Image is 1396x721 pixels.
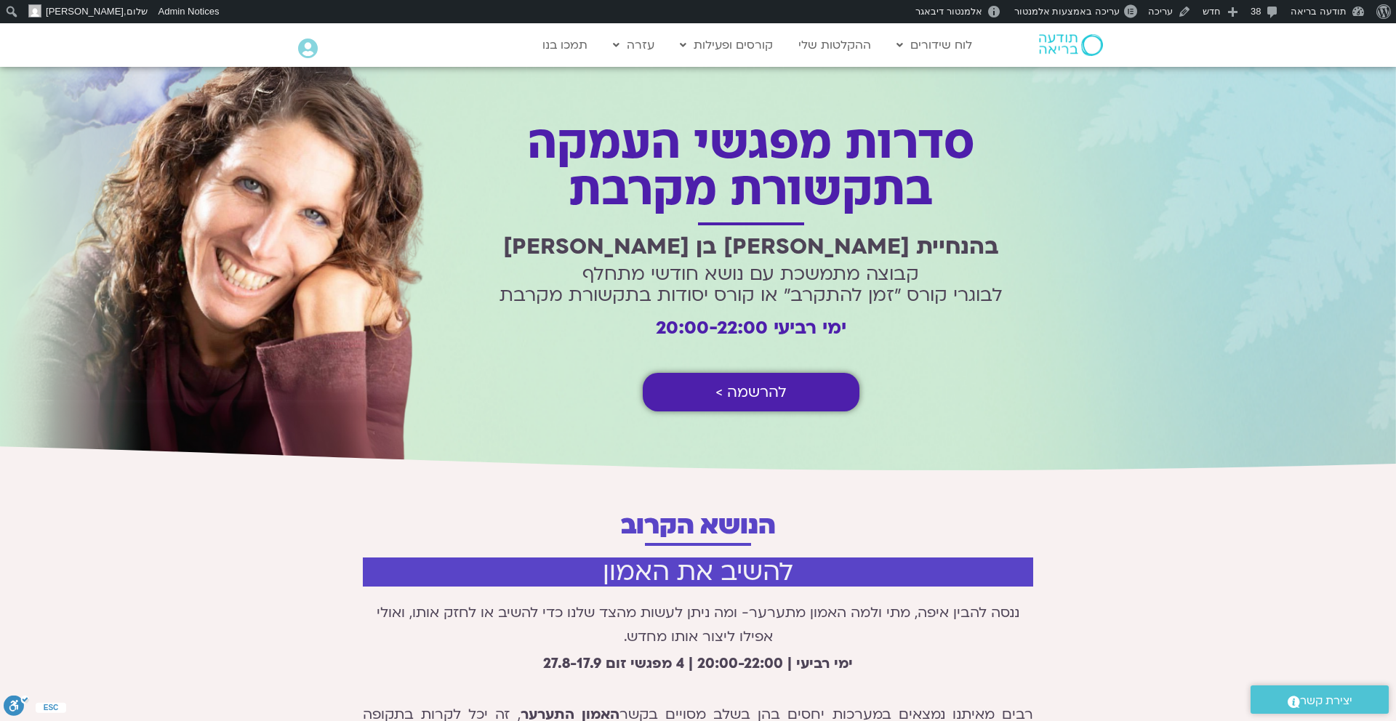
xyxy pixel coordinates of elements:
a: ההקלטות שלי [791,31,878,59]
h2: בהנחיית [PERSON_NAME] בן [PERSON_NAME] [493,234,1009,259]
h2: קבוצה מתמשכת עם נושא חודשי מתחלף לבוגרי קורס ״זמן להתקרב״ או קורס יסודות בתקשורת מקרבת [493,264,1009,306]
span: [PERSON_NAME] [46,6,124,17]
strong: ימי רביעי | 20:00-22:00 | 4 מפגשי זום 27.8-17.9 [543,654,853,673]
img: תודעה בריאה [1039,34,1103,56]
h2: להשיב את האמון [363,557,1033,587]
h1: סדרות מפגשי העמקה בתקשורת מקרבת [493,121,1009,214]
span: עריכה באמצעות אלמנטור [1014,6,1120,17]
a: יצירת קשר [1251,685,1389,714]
h2: הנושא הקרוב [320,512,1076,539]
p: ננסה להבין איפה, מתי ולמה האמון מתערער- ומה ניתן לעשות מהצד שלנו כדי להשיב או לחזק אותו, ואולי אפ... [363,601,1033,649]
span: להרשמה > [715,384,787,400]
a: לוח שידורים [889,31,979,59]
span: יצירת קשר [1300,691,1352,711]
a: להרשמה > [643,373,859,411]
strong: ימי רביעי 20:00-22:00 [656,315,846,340]
a: קורסים ופעילות [673,31,780,59]
a: תמכו בנו [535,31,595,59]
a: עזרה [606,31,662,59]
